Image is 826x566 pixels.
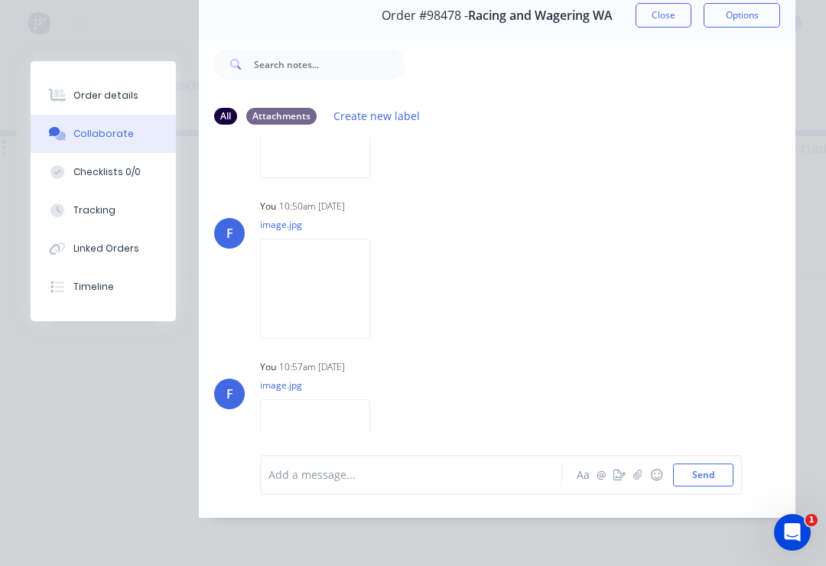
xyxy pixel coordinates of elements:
button: Order details [31,76,176,115]
div: F [226,385,233,403]
div: 10:50am [DATE] [279,200,345,213]
div: Timeline [73,280,114,294]
div: All [214,108,237,125]
div: You [260,360,276,374]
button: Tracking [31,191,176,229]
span: 1 [805,514,818,526]
p: image.jpg [260,379,385,392]
button: Linked Orders [31,229,176,268]
span: Racing and Wagering WA [468,8,613,23]
button: Collaborate [31,115,176,153]
div: Order details [73,89,138,102]
span: Order #98478 - [382,8,468,23]
iframe: Intercom live chat [774,514,811,551]
div: Checklists 0/0 [73,165,141,179]
button: Options [704,3,780,28]
button: @ [592,466,610,484]
button: ☺ [647,466,665,484]
div: 10:57am [DATE] [279,360,345,374]
div: Tracking [73,203,115,217]
button: Close [636,3,691,28]
p: image.jpg [260,218,385,231]
button: Checklists 0/0 [31,153,176,191]
div: You [260,200,276,213]
button: Create new label [326,106,428,126]
div: F [226,224,233,242]
div: Attachments [246,108,317,125]
div: Linked Orders [73,242,139,255]
button: Send [673,464,733,486]
button: Aa [574,466,592,484]
div: Collaborate [73,127,134,141]
button: Timeline [31,268,176,306]
input: Search notes... [254,49,405,80]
